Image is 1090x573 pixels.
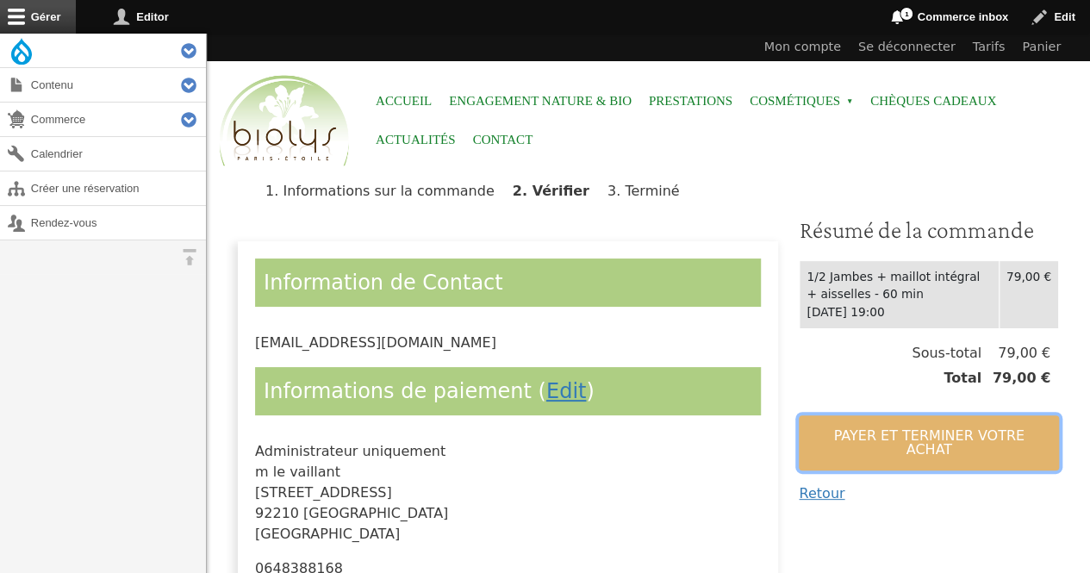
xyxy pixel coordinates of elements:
a: Prestations [649,82,732,121]
a: Engagement Nature & Bio [449,82,632,121]
button: Orientation horizontale [172,240,206,274]
a: Tarifs [964,34,1014,61]
span: Information de Contact [264,271,503,295]
h3: Résumé de la commande [799,215,1059,245]
span: m [255,464,269,480]
div: [EMAIL_ADDRESS][DOMAIN_NAME] [255,333,761,353]
a: Mon compte [756,34,850,61]
span: [GEOGRAPHIC_DATA] [303,505,448,521]
span: Total [944,368,981,389]
a: Actualités [376,121,456,159]
li: Informations sur la commande [265,183,508,199]
a: Retour [799,485,844,501]
a: Edit [546,379,586,403]
button: Payer et terminer votre achat [799,415,1059,470]
a: Se déconnecter [850,34,964,61]
div: 1/2 Jambes + maillot intégral + aisselles - 60 min [807,268,991,303]
td: 79,00 € [999,260,1058,328]
a: Panier [1013,34,1069,61]
time: [DATE] 19:00 [807,305,884,319]
header: Entête du site [207,34,1090,181]
a: Accueil [376,82,432,121]
a: Chèques cadeaux [870,82,996,121]
span: le vaillant [273,464,340,480]
span: 79,00 € [981,343,1050,364]
img: Accueil [215,72,353,171]
li: Vérifier [513,183,603,199]
span: Informations de paiement ( ) [264,379,595,403]
span: Sous-total [912,343,981,364]
span: Cosmétiques [750,82,853,121]
span: 79,00 € [981,368,1050,389]
a: Contact [473,121,533,159]
span: 1 [900,7,913,21]
span: 92210 [255,505,299,521]
span: [STREET_ADDRESS] [255,484,392,501]
span: [GEOGRAPHIC_DATA] [255,526,400,542]
li: Terminé [607,183,694,199]
span: » [846,98,853,105]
